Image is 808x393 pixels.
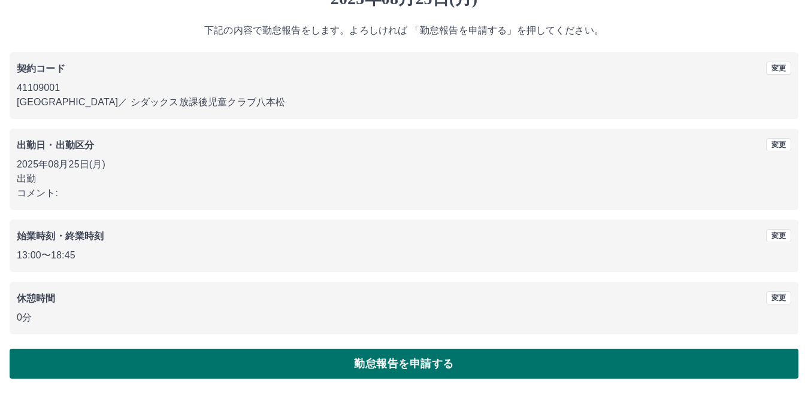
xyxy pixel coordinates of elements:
b: 休憩時間 [17,293,56,303]
p: 下記の内容で勤怠報告をします。よろしければ 「勤怠報告を申請する」を押してください。 [10,23,798,38]
p: 出勤 [17,172,791,186]
p: 13:00 〜 18:45 [17,248,791,263]
button: 勤怠報告を申請する [10,349,798,379]
p: [GEOGRAPHIC_DATA] ／ シダックス放課後児童クラブ八本松 [17,95,791,109]
p: 0分 [17,310,791,325]
b: 出勤日・出勤区分 [17,140,94,150]
button: 変更 [766,229,791,242]
p: 41109001 [17,81,791,95]
p: コメント: [17,186,791,200]
button: 変更 [766,291,791,304]
button: 変更 [766,62,791,75]
b: 契約コード [17,63,65,74]
p: 2025年08月25日(月) [17,157,791,172]
b: 始業時刻・終業時刻 [17,231,104,241]
button: 変更 [766,138,791,151]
